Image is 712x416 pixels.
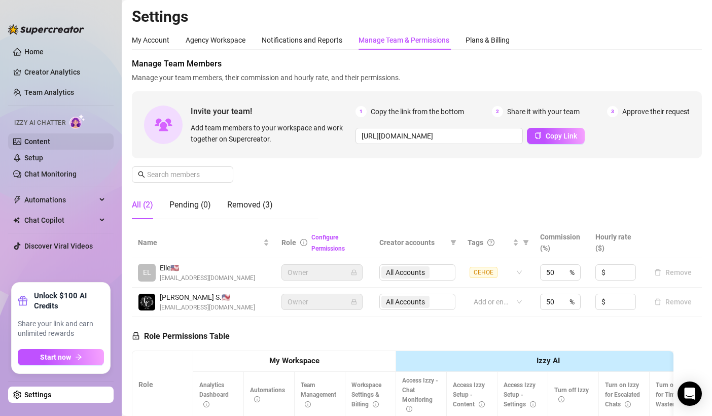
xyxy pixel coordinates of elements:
span: thunderbolt [13,196,21,204]
span: Turn on Izzy for Time Wasters [656,382,690,408]
div: Manage Team & Permissions [359,34,449,46]
span: Manage your team members, their commission and hourly rate, and their permissions. [132,72,702,83]
span: info-circle [203,401,209,407]
strong: Izzy AI [537,356,560,365]
span: Access Izzy Setup - Settings [504,382,536,408]
a: Team Analytics [24,88,74,96]
img: logo-BBDzfeDw.svg [8,24,84,34]
span: info-circle [373,401,379,407]
div: Removed (3) [227,199,273,211]
div: Plans & Billing [466,34,510,46]
span: info-circle [558,396,564,402]
h2: Settings [132,7,702,26]
span: Copy the link from the bottom [371,106,464,117]
span: question-circle [487,239,494,246]
a: Setup [24,154,43,162]
div: My Account [132,34,169,46]
th: Commission (%) [534,227,589,258]
span: filter [448,235,458,250]
span: Analytics Dashboard [199,382,229,408]
span: Automations [250,387,285,403]
div: Pending (0) [169,199,211,211]
span: 3 [607,106,618,117]
span: Creator accounts [379,237,446,248]
a: Creator Analytics [24,64,105,80]
input: Search members [147,169,219,180]
a: Content [24,137,50,146]
span: info-circle [406,406,412,412]
span: Access Izzy - Chat Monitoring [402,377,438,413]
a: Chat Monitoring [24,170,77,178]
span: 2 [492,106,503,117]
span: Workspace Settings & Billing [351,382,381,408]
span: Share your link and earn unlimited rewards [18,319,104,339]
span: CEHOE [470,267,497,278]
span: info-circle [625,401,631,407]
span: Manage Team Members [132,58,702,70]
span: Elle 🇺🇸 [160,262,255,273]
span: info-circle [479,401,485,407]
button: Remove [650,296,696,308]
div: Notifications and Reports [262,34,342,46]
span: Role [281,238,296,247]
span: Automations [24,192,96,208]
span: Copy Link [546,132,577,140]
button: Start nowarrow-right [18,349,104,365]
button: Copy Link [527,128,585,144]
span: filter [523,239,529,246]
a: Settings [24,391,51,399]
span: Turn on Izzy for Escalated Chats [605,382,640,408]
span: Tags [468,237,483,248]
span: search [138,171,145,178]
span: Izzy AI Chatter [14,118,65,128]
span: info-circle [254,396,260,402]
span: [EMAIL_ADDRESS][DOMAIN_NAME] [160,303,255,313]
span: Chat Copilot [24,212,96,228]
strong: My Workspace [269,356,319,365]
strong: Unlock $100 AI Credits [34,291,104,311]
a: Configure Permissions [311,234,345,252]
span: lock [351,269,357,275]
span: Add team members to your workspace and work together on Supercreator. [191,122,351,145]
span: Access Izzy Setup - Content [453,382,485,408]
h5: Role Permissions Table [132,330,230,342]
span: copy [535,132,542,139]
span: Approve their request [622,106,690,117]
span: Owner [288,265,357,280]
span: info-circle [300,239,307,246]
a: Home [24,48,44,56]
div: Agency Workspace [186,34,245,46]
img: Chat Copilot [13,217,20,224]
img: AI Chatter [69,114,85,129]
span: Invite your team! [191,105,355,118]
span: [EMAIL_ADDRESS][DOMAIN_NAME] [160,273,255,283]
div: All (2) [132,199,153,211]
span: Owner [288,294,357,309]
div: Open Intercom Messenger [678,382,702,406]
span: [PERSON_NAME] S. 🇺🇸 [160,292,255,303]
span: info-circle [305,401,311,407]
span: Start now [40,353,71,361]
span: Share it with your team [507,106,580,117]
span: Name [138,237,261,248]
span: Team Management [301,382,336,408]
span: gift [18,296,28,306]
th: Hourly rate ($) [589,227,644,258]
span: lock [351,299,357,305]
img: Landry St.patrick [138,294,155,310]
span: filter [450,239,456,246]
span: lock [132,332,140,340]
button: Remove [650,266,696,279]
span: arrow-right [75,354,82,361]
span: filter [521,235,531,250]
a: Discover Viral Videos [24,242,93,250]
span: Turn off Izzy [554,387,589,403]
span: info-circle [530,401,536,407]
span: EL [143,267,151,278]
span: 1 [355,106,367,117]
th: Name [132,227,275,258]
